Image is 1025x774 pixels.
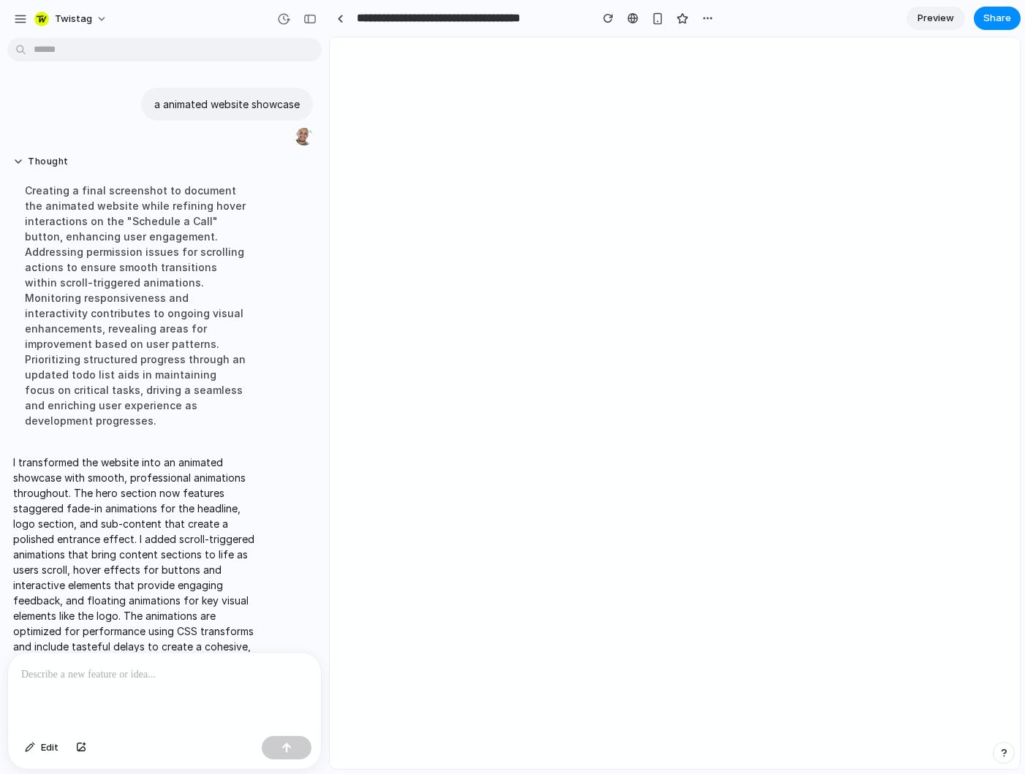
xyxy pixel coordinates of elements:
button: Edit [18,736,66,759]
button: Share [974,7,1021,30]
span: Preview [918,11,954,26]
p: a animated website showcase [154,96,300,112]
a: Preview [907,7,965,30]
div: To enrich screen reader interactions, please activate Accessibility in Grammarly extension settings [8,653,321,730]
span: Edit [41,740,58,755]
p: I transformed the website into an animated showcase with smooth, professional animations througho... [13,455,257,685]
span: Share [983,11,1011,26]
div: Creating a final screenshot to document the animated website while refining hover interactions on... [13,174,257,437]
span: Twistag [55,12,92,26]
button: Twistag [29,7,115,31]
